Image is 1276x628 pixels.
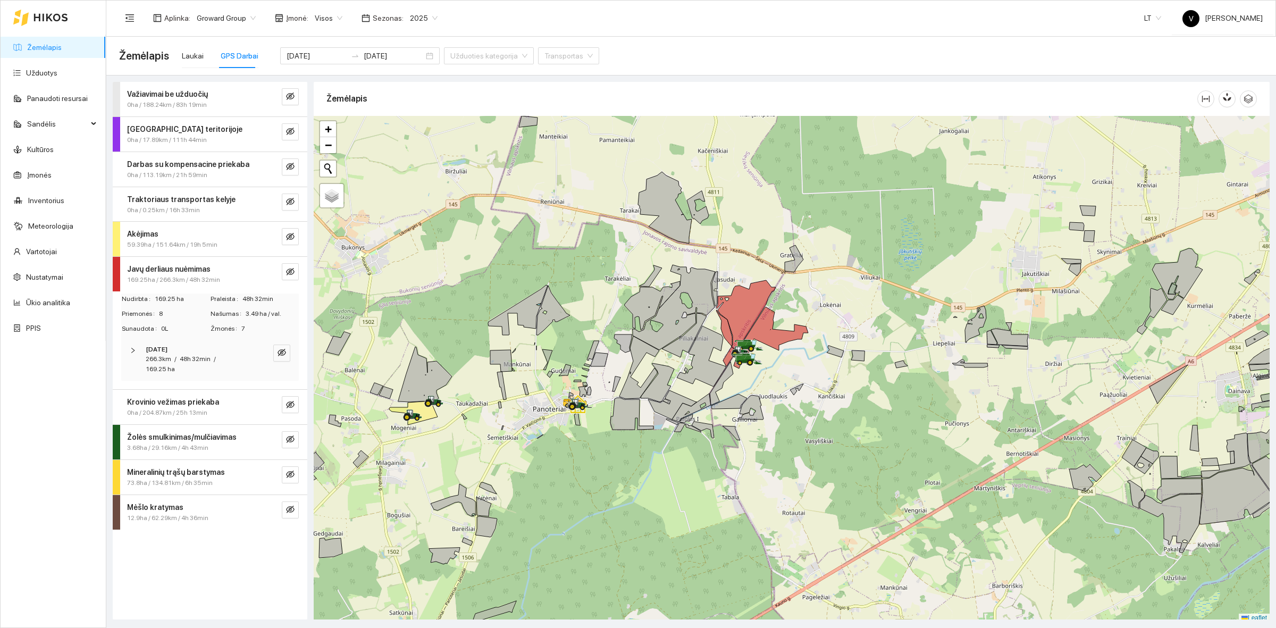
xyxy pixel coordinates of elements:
[174,355,177,363] span: /
[275,14,283,22] span: shop
[122,324,161,334] span: Sunaudota
[113,425,307,459] div: Žolės smulkinimas/mulčiavimas3.68ha / 29.16km / 4h 43mineye-invisible
[326,83,1197,114] div: Žemėlapis
[273,345,290,362] button: eye-invisible
[121,338,299,381] div: [DATE]266.3km/48h 32min/169.25 haeye-invisible
[286,92,295,102] span: eye-invisible
[27,94,88,103] a: Panaudoti resursai
[119,7,140,29] button: menu-fold
[373,12,404,24] span: Sezonas :
[127,478,213,488] span: 73.8ha / 134.81km / 6h 35min
[320,161,336,177] button: Initiate a new search
[364,50,424,62] input: Pabaigos data
[246,309,298,319] span: 3.49 ha / val.
[214,355,216,363] span: /
[211,309,246,319] span: Našumas
[113,390,307,424] div: Krovinio vežimas priekaba0ha / 204.87km / 25h 13mineye-invisible
[320,184,343,207] a: Layers
[211,294,242,304] span: Praleista
[153,14,162,22] span: layout
[426,52,433,60] span: close-circle
[287,50,347,62] input: Pradžios data
[27,145,54,154] a: Kultūros
[286,197,295,207] span: eye-invisible
[146,346,167,353] strong: [DATE]
[26,324,41,332] a: PPIS
[159,309,209,319] span: 8
[122,294,155,304] span: Nudirbta
[113,257,307,291] div: Javų derliaus nuėmimas169.25ha / 266.3km / 48h 32mineye-invisible
[410,10,438,26] span: 2025
[351,52,359,60] span: to
[242,294,298,304] span: 48h 32min
[130,347,136,354] span: right
[282,431,299,448] button: eye-invisible
[164,12,190,24] span: Aplinka :
[127,230,158,238] strong: Akėjimas
[286,435,295,445] span: eye-invisible
[180,355,211,363] span: 48h 32min
[127,265,211,273] strong: Javų derliaus nuėmimas
[282,228,299,245] button: eye-invisible
[119,47,169,64] span: Žemėlapis
[127,275,220,285] span: 169.25ha / 266.3km / 48h 32min
[127,398,219,406] strong: Krovinio vežimas priekaba
[320,137,336,153] a: Zoom out
[282,88,299,105] button: eye-invisible
[122,309,159,319] span: Priemonės
[1197,90,1214,107] button: column-width
[282,501,299,518] button: eye-invisible
[127,240,217,250] span: 59.39ha / 151.64km / 19h 5min
[127,160,249,169] strong: Darbas su kompensacine priekaba
[146,365,175,373] span: 169.25 ha
[127,408,207,418] span: 0ha / 204.87km / 25h 13min
[315,10,342,26] span: Visos
[127,468,225,476] strong: Mineralinių trąšų barstymas
[146,355,171,363] span: 266.3km
[127,195,236,204] strong: Traktoriaus transportas kelyje
[1144,10,1161,26] span: LT
[320,121,336,137] a: Zoom in
[286,505,295,515] span: eye-invisible
[325,122,332,136] span: +
[182,50,204,62] div: Laukai
[282,466,299,483] button: eye-invisible
[113,117,307,152] div: [GEOGRAPHIC_DATA] teritorijoje0ha / 17.89km / 111h 44mineye-invisible
[161,324,209,334] span: 0L
[286,232,295,242] span: eye-invisible
[26,247,57,256] a: Vartotojai
[127,443,208,453] span: 3.68ha / 29.16km / 4h 43min
[26,273,63,281] a: Nustatymai
[286,12,308,24] span: Įmonė :
[28,222,73,230] a: Meteorologija
[1198,95,1214,103] span: column-width
[113,222,307,256] div: Akėjimas59.39ha / 151.64km / 19h 5mineye-invisible
[127,170,207,180] span: 0ha / 113.19km / 21h 59min
[113,82,307,116] div: Važiavimai be užduočių0ha / 188.24km / 83h 19mineye-invisible
[282,194,299,211] button: eye-invisible
[278,348,286,358] span: eye-invisible
[127,503,183,512] strong: Mėšlo kratymas
[127,135,207,145] span: 0ha / 17.89km / 111h 44min
[113,152,307,187] div: Darbas su kompensacine priekaba0ha / 113.19km / 21h 59mineye-invisible
[28,196,64,205] a: Inventorius
[282,123,299,140] button: eye-invisible
[127,90,208,98] strong: Važiavimai be užduočių
[125,13,135,23] span: menu-fold
[155,294,209,304] span: 169.25 ha
[27,43,62,52] a: Žemėlapis
[286,127,295,137] span: eye-invisible
[286,400,295,411] span: eye-invisible
[113,187,307,222] div: Traktoriaus transportas kelyje0ha / 0.25km / 16h 33mineye-invisible
[282,396,299,413] button: eye-invisible
[362,14,370,22] span: calendar
[113,495,307,530] div: Mėšlo kratymas12.9ha / 62.29km / 4h 36mineye-invisible
[241,324,298,334] span: 7
[286,470,295,480] span: eye-invisible
[221,50,258,62] div: GPS Darbai
[26,69,57,77] a: Užduotys
[286,162,295,172] span: eye-invisible
[1241,614,1267,622] a: Leaflet
[282,263,299,280] button: eye-invisible
[351,52,359,60] span: swap-right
